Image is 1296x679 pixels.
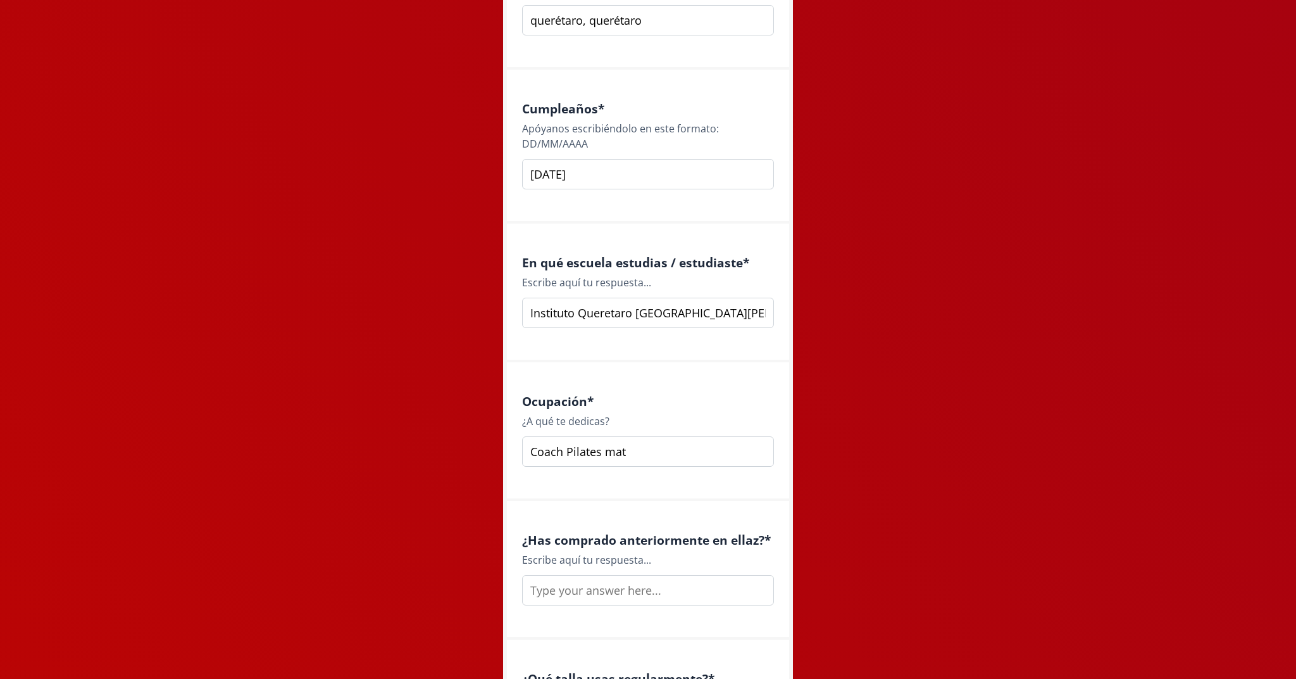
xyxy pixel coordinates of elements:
h4: ¿Has comprado anteriormente en ellaz? * [522,533,774,547]
input: Type your answer here... [522,5,774,35]
input: Type your answer here... [522,159,774,189]
input: Type your answer here... [522,298,774,328]
input: Type your answer here... [522,575,774,606]
div: Apóyanos escribiéndolo en este formato: DD/MM/AAAA [522,121,774,151]
div: ¿A qué te dedicas? [522,414,774,429]
h4: Cumpleaños * [522,101,774,116]
h4: Ocupación * [522,394,774,409]
div: Escribe aquí tu respuesta... [522,275,774,290]
h4: En qué escuela estudias / estudiaste * [522,255,774,270]
div: Escribe aquí tu respuesta... [522,552,774,568]
input: Type your answer here... [522,436,774,467]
